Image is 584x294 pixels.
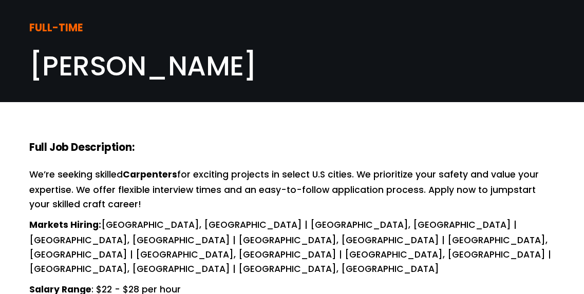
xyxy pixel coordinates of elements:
p: We’re seeking skilled for exciting projects in select U.S cities. We prioritize your safety and v... [29,168,555,212]
strong: Carpenters [123,168,177,183]
strong: Full Job Description: [29,140,135,157]
p: [GEOGRAPHIC_DATA], [GEOGRAPHIC_DATA] | [GEOGRAPHIC_DATA], [GEOGRAPHIC_DATA] | [GEOGRAPHIC_DATA], ... [29,218,555,277]
strong: Markets Hiring: [29,218,101,233]
strong: FULL-TIME [29,20,83,37]
span: [PERSON_NAME] [29,47,257,85]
